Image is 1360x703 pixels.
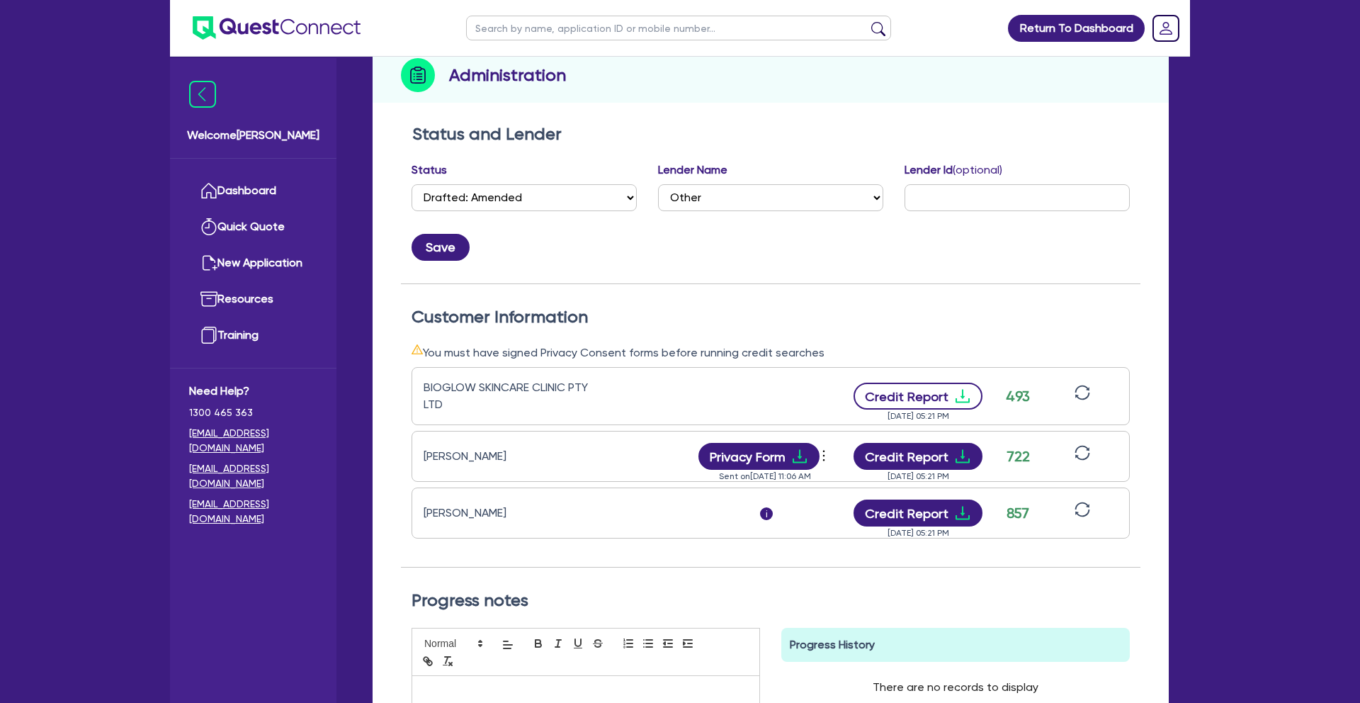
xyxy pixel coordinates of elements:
[187,127,319,144] span: Welcome [PERSON_NAME]
[189,461,317,491] a: [EMAIL_ADDRESS][DOMAIN_NAME]
[658,162,727,179] label: Lender Name
[412,162,447,179] label: Status
[412,234,470,261] button: Save
[854,383,983,410] button: Credit Reportdownload
[189,281,317,317] a: Resources
[200,327,217,344] img: training
[1075,502,1090,517] span: sync
[854,500,983,527] button: Credit Reportdownload
[189,173,317,209] a: Dashboard
[466,16,891,40] input: Search by name, application ID or mobile number...
[820,444,832,468] button: Dropdown toggle
[449,62,566,88] h2: Administration
[424,379,601,413] div: BIOGLOW SKINCARE CLINIC PTY LTD
[189,209,317,245] a: Quick Quote
[1000,446,1036,467] div: 722
[1000,502,1036,524] div: 857
[698,443,820,470] button: Privacy Formdownload
[760,507,773,520] span: i
[200,291,217,308] img: resources
[791,448,808,465] span: download
[412,590,1130,611] h2: Progress notes
[412,344,423,355] span: warning
[412,307,1130,327] h2: Customer Information
[781,628,1130,662] div: Progress History
[189,245,317,281] a: New Application
[189,317,317,354] a: Training
[1000,386,1036,407] div: 493
[954,448,971,465] span: download
[905,162,1002,179] label: Lender Id
[189,81,216,108] img: icon-menu-close
[1075,445,1090,461] span: sync
[1070,444,1094,469] button: sync
[193,16,361,40] img: quest-connect-logo-blue
[1147,10,1184,47] a: Dropdown toggle
[854,443,983,470] button: Credit Reportdownload
[189,405,317,420] span: 1300 465 363
[1070,384,1094,409] button: sync
[1008,15,1145,42] a: Return To Dashboard
[1075,385,1090,400] span: sync
[954,388,971,405] span: download
[954,505,971,522] span: download
[424,448,601,465] div: [PERSON_NAME]
[953,163,1002,176] span: (optional)
[424,505,601,522] div: [PERSON_NAME]
[189,426,317,456] a: [EMAIL_ADDRESS][DOMAIN_NAME]
[200,254,217,271] img: new-application
[412,344,1130,361] div: You must have signed Privacy Consent forms before running credit searches
[1070,501,1094,526] button: sync
[817,445,831,466] span: more
[189,383,317,400] span: Need Help?
[412,124,1129,145] h2: Status and Lender
[401,58,435,92] img: step-icon
[189,497,317,527] a: [EMAIL_ADDRESS][DOMAIN_NAME]
[200,218,217,235] img: quick-quote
